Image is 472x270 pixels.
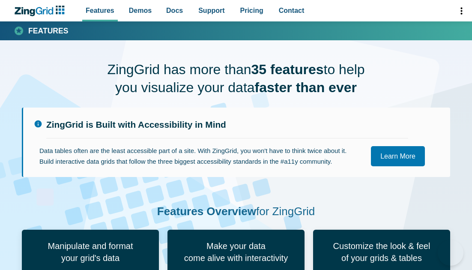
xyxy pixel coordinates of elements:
[176,240,296,264] h3: Make your data come alive with interactivity
[46,119,408,138] h1: ZingGrid is Built with Accessibility in Mind
[28,27,69,35] strong: Features
[279,5,305,16] span: Contact
[14,6,69,16] a: ZingChart Logo. Click to return to the homepage
[30,240,151,264] h3: Manipulate and format your grid's data
[22,204,450,219] h2: for ZingGrid
[321,240,442,264] h3: Customize the look & feel of your grids & tables
[157,205,256,218] strong: Features Overview
[166,5,183,16] span: Docs
[86,5,114,16] span: Features
[129,5,152,16] span: Demos
[438,240,463,266] iframe: Toggle Customer Support
[39,145,354,167] p: Data tables often are the least accessible part of a site. With ZingGrid, you won't have to think...
[255,80,357,95] strong: faster than ever
[97,61,375,96] h1: ZingGrid has more than to help you visualize your data
[240,5,263,16] span: Pricing
[371,146,425,166] a: Learn More
[251,62,324,77] strong: 35 features
[198,5,224,16] span: Support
